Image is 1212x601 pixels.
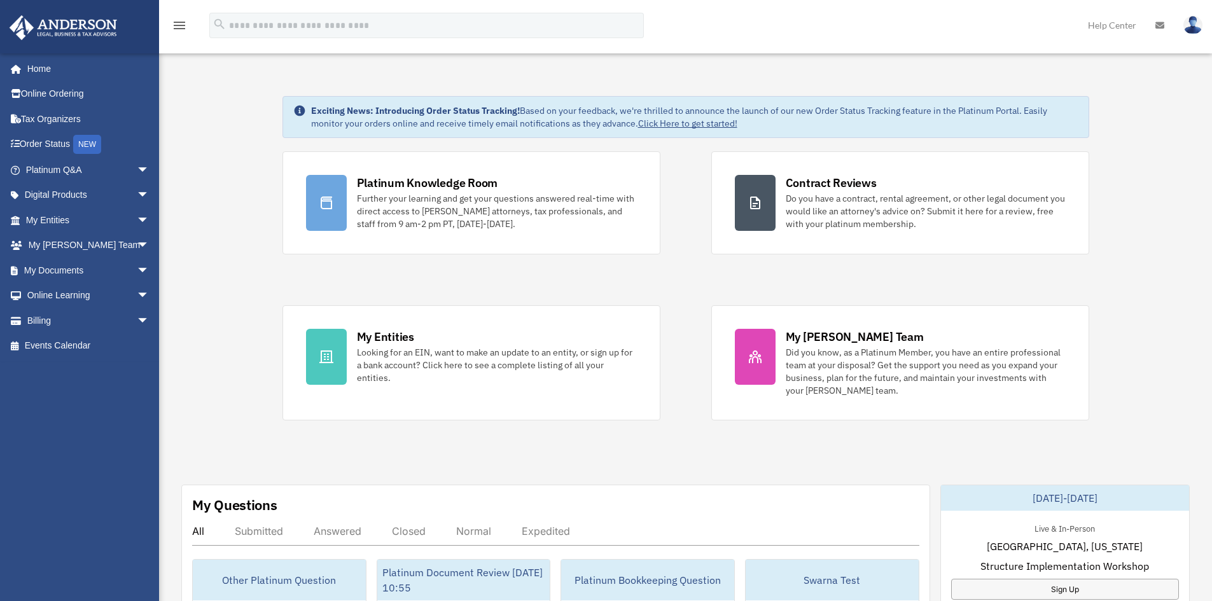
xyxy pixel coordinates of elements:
[711,305,1089,420] a: My [PERSON_NAME] Team Did you know, as a Platinum Member, you have an entire professional team at...
[786,346,1066,397] div: Did you know, as a Platinum Member, you have an entire professional team at your disposal? Get th...
[951,579,1179,600] a: Sign Up
[9,56,162,81] a: Home
[377,560,550,600] div: Platinum Document Review [DATE] 10:55
[137,258,162,284] span: arrow_drop_down
[6,15,121,40] img: Anderson Advisors Platinum Portal
[192,495,277,515] div: My Questions
[9,283,169,308] a: Online Learningarrow_drop_down
[1024,521,1105,534] div: Live & In-Person
[282,151,660,254] a: Platinum Knowledge Room Further your learning and get your questions answered real-time with dire...
[456,525,491,537] div: Normal
[314,525,361,537] div: Answered
[786,175,877,191] div: Contract Reviews
[9,183,169,208] a: Digital Productsarrow_drop_down
[786,192,1066,230] div: Do you have a contract, rental agreement, or other legal document you would like an attorney's ad...
[638,118,737,129] a: Click Here to get started!
[9,333,169,359] a: Events Calendar
[73,135,101,154] div: NEW
[137,233,162,259] span: arrow_drop_down
[357,329,414,345] div: My Entities
[9,233,169,258] a: My [PERSON_NAME] Teamarrow_drop_down
[311,105,520,116] strong: Exciting News: Introducing Order Status Tracking!
[392,525,426,537] div: Closed
[9,106,169,132] a: Tax Organizers
[9,207,169,233] a: My Entitiesarrow_drop_down
[193,560,366,600] div: Other Platinum Question
[9,258,169,283] a: My Documentsarrow_drop_down
[786,329,924,345] div: My [PERSON_NAME] Team
[9,132,169,158] a: Order StatusNEW
[212,17,226,31] i: search
[357,346,637,384] div: Looking for an EIN, want to make an update to an entity, or sign up for a bank account? Click her...
[137,183,162,209] span: arrow_drop_down
[282,305,660,420] a: My Entities Looking for an EIN, want to make an update to an entity, or sign up for a bank accoun...
[172,22,187,33] a: menu
[561,560,734,600] div: Platinum Bookkeeping Question
[1183,16,1202,34] img: User Pic
[137,157,162,183] span: arrow_drop_down
[235,525,283,537] div: Submitted
[172,18,187,33] i: menu
[9,157,169,183] a: Platinum Q&Aarrow_drop_down
[357,175,498,191] div: Platinum Knowledge Room
[711,151,1089,254] a: Contract Reviews Do you have a contract, rental agreement, or other legal document you would like...
[980,558,1149,574] span: Structure Implementation Workshop
[987,539,1143,554] span: [GEOGRAPHIC_DATA], [US_STATE]
[941,485,1189,511] div: [DATE]-[DATE]
[9,81,169,107] a: Online Ordering
[746,560,919,600] div: Swarna Test
[137,283,162,309] span: arrow_drop_down
[192,525,204,537] div: All
[9,308,169,333] a: Billingarrow_drop_down
[522,525,570,537] div: Expedited
[311,104,1078,130] div: Based on your feedback, we're thrilled to announce the launch of our new Order Status Tracking fe...
[137,207,162,233] span: arrow_drop_down
[137,308,162,334] span: arrow_drop_down
[357,192,637,230] div: Further your learning and get your questions answered real-time with direct access to [PERSON_NAM...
